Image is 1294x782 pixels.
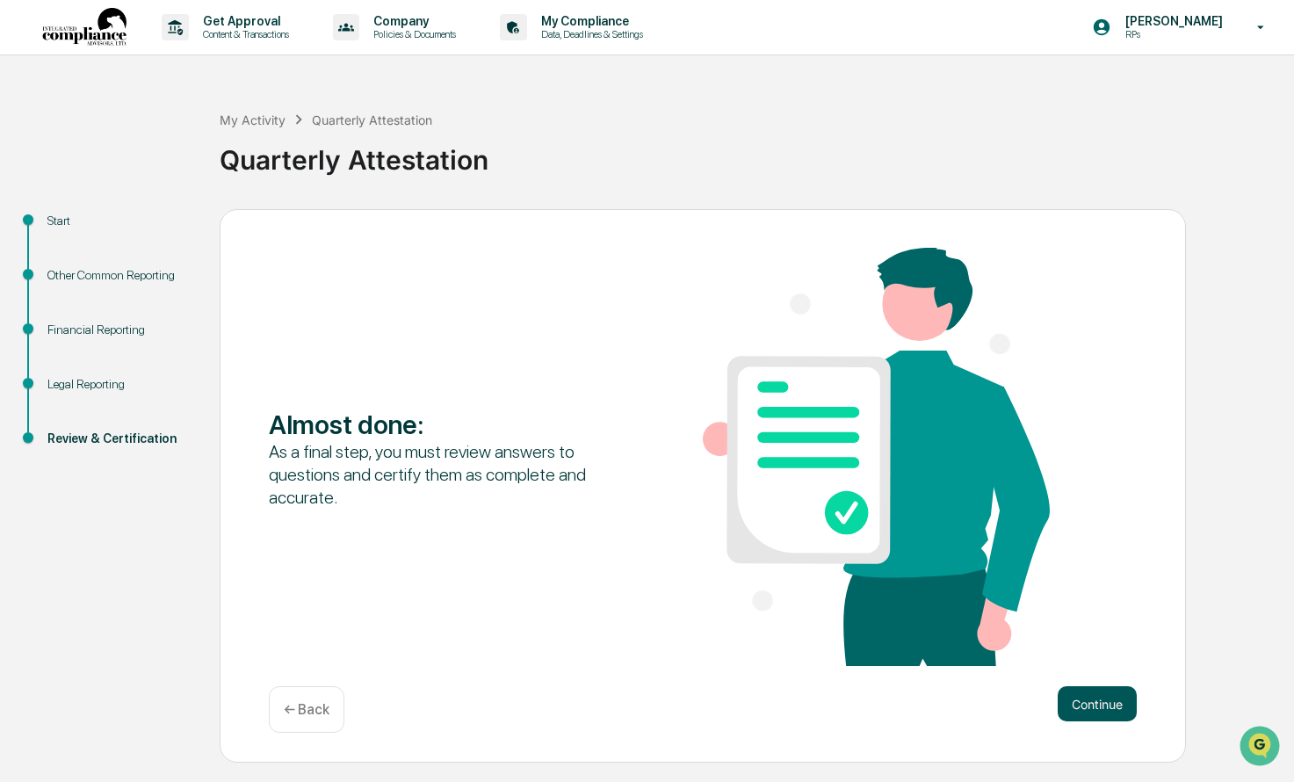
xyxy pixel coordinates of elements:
[189,14,298,28] p: Get Approval
[127,223,141,237] div: 🗄️
[42,8,127,47] img: logo
[47,430,192,448] div: Review & Certification
[18,257,32,271] div: 🔎
[269,440,616,509] div: As a final step, you must review answers to questions and certify them as complete and accurate.
[527,28,652,40] p: Data, Deadlines & Settings
[1058,686,1137,721] button: Continue
[60,152,222,166] div: We're available if you need us!
[47,266,192,285] div: Other Common Reporting
[1111,14,1232,28] p: [PERSON_NAME]
[18,223,32,237] div: 🖐️
[299,140,320,161] button: Start new chat
[145,221,218,239] span: Attestations
[527,14,652,28] p: My Compliance
[359,14,465,28] p: Company
[703,248,1050,666] img: Almost done
[189,28,298,40] p: Content & Transactions
[359,28,465,40] p: Policies & Documents
[284,701,329,718] p: ← Back
[47,212,192,230] div: Start
[1238,724,1285,771] iframe: Open customer support
[220,130,1285,176] div: Quarterly Attestation
[47,375,192,394] div: Legal Reporting
[47,321,192,339] div: Financial Reporting
[175,298,213,311] span: Pylon
[312,112,432,127] div: Quarterly Attestation
[120,214,225,246] a: 🗄️Attestations
[35,255,111,272] span: Data Lookup
[18,37,320,65] p: How can we help?
[269,409,616,440] div: Almost done :
[11,214,120,246] a: 🖐️Preclearance
[1111,28,1232,40] p: RPs
[18,134,49,166] img: 1746055101610-c473b297-6a78-478c-a979-82029cc54cd1
[11,248,118,279] a: 🔎Data Lookup
[60,134,288,152] div: Start new chat
[124,297,213,311] a: Powered byPylon
[220,112,286,127] div: My Activity
[35,221,113,239] span: Preclearance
